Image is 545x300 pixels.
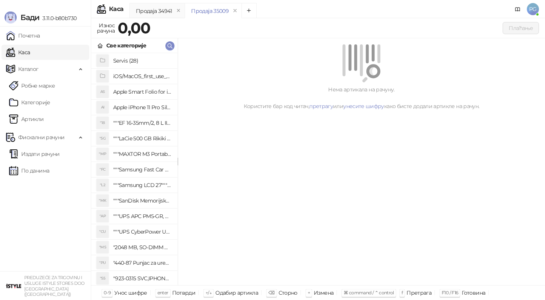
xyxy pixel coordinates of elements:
[6,28,40,43] a: Почетна
[527,3,539,15] span: PG
[191,7,229,15] div: Продаја 35009
[39,15,76,22] span: 3.11.0-b80b730
[503,22,539,34] button: Плаћање
[314,288,333,298] div: Измена
[113,226,171,238] h4: """UPS CyberPower UT650EG, 650VA/360W , line-int., s_uko, desktop"""
[113,210,171,222] h4: """UPS APC PM5-GR, Essential Surge Arrest,5 utic_nica"""
[104,290,111,295] span: 0-9
[113,163,171,176] h4: """Samsung Fast Car Charge Adapter, brzi auto punja_, boja crna"""
[309,103,333,110] a: претрагу
[114,288,147,298] div: Унос шифре
[97,132,109,145] div: "5G
[206,290,212,295] span: ↑/↓
[109,6,123,12] div: Каса
[97,241,109,253] div: "MS
[97,148,109,160] div: "MP
[136,7,172,15] div: Продаја 34941
[97,101,109,113] div: AI
[9,163,49,178] a: По данима
[172,288,196,298] div: Потврди
[402,290,403,295] span: f
[20,13,39,22] span: Бади
[113,148,171,160] h4: """MAXTOR M3 Portable 2TB 2.5"""" crni eksterni hard disk HX-M201TCB/GM"""
[113,117,171,129] h4: """EF 16-35mm/2, 8 L III USM"""
[95,20,116,36] div: Износ рачуна
[230,8,240,14] button: remove
[9,112,44,127] a: ArtikliАртикли
[113,195,171,207] h4: """SanDisk Memorijska kartica 256GB microSDXC sa SD adapterom SDSQXA1-256G-GN6MA - Extreme PLUS, ...
[6,45,30,60] a: Каса
[113,132,171,145] h4: """LaCie 500 GB Rikiki USB 3.0 / Ultra Compact & Resistant aluminum / USB 3.0 / 2.5"""""""
[97,163,109,176] div: "FC
[268,290,274,295] span: ⌫
[241,3,257,18] button: Add tab
[5,11,17,24] img: Logo
[442,290,458,295] span: F10 / F16
[343,103,384,110] a: унесите шифру
[118,19,150,37] strong: 0,00
[512,3,524,15] a: Документација
[113,272,171,284] h4: "923-0315 SVC,IPHONE 5/5S BATTERY REMOVAL TRAY Držač za iPhone sa kojim se otvara display
[308,290,310,295] span: +
[97,257,109,269] div: "PU
[91,53,178,285] div: grid
[174,8,184,14] button: remove
[279,288,297,298] div: Сторно
[113,70,171,82] h4: iOS/MacOS_first_use_assistance (4)
[113,86,171,98] h4: Apple Smart Folio for iPad mini (A17 Pro) - Sage
[97,226,109,238] div: "CU
[97,210,109,222] div: "AP
[6,278,21,294] img: 64x64-companyLogo-77b92cf4-9946-4f36-9751-bf7bb5fd2c7d.png
[18,61,39,77] span: Каталог
[9,78,55,93] a: Робне марке
[18,130,64,145] span: Фискални рачуни
[344,290,394,295] span: ⌘ command / ⌃ control
[113,241,171,253] h4: "2048 MB, SO-DIMM DDRII, 667 MHz, Napajanje 1,8 0,1 V, Latencija CL5"
[462,288,485,298] div: Готовина
[24,275,85,297] small: PREDUZEĆE ZA TRGOVINU I USLUGE ISTYLE STORES DOO [GEOGRAPHIC_DATA] ([GEOGRAPHIC_DATA])
[97,117,109,129] div: "18
[97,272,109,284] div: "S5
[113,257,171,269] h4: "440-87 Punjac za uredjaje sa micro USB portom 4/1, Stand."
[97,86,109,98] div: AS
[9,95,50,110] a: Категорије
[106,41,146,50] div: Све категорије
[187,85,536,110] div: Нема артикала на рачуну. Користите бар код читач, или како бисте додали артикле на рачун.
[215,288,258,298] div: Одабир артикла
[406,288,431,298] div: Претрага
[113,55,171,67] h4: Servis (28)
[97,195,109,207] div: "MK
[97,179,109,191] div: "L2
[113,179,171,191] h4: """Samsung LCD 27"""" C27F390FHUXEN"""
[9,146,60,162] a: Издати рачуни
[157,290,168,295] span: enter
[113,101,171,113] h4: Apple iPhone 11 Pro Silicone Case - Black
